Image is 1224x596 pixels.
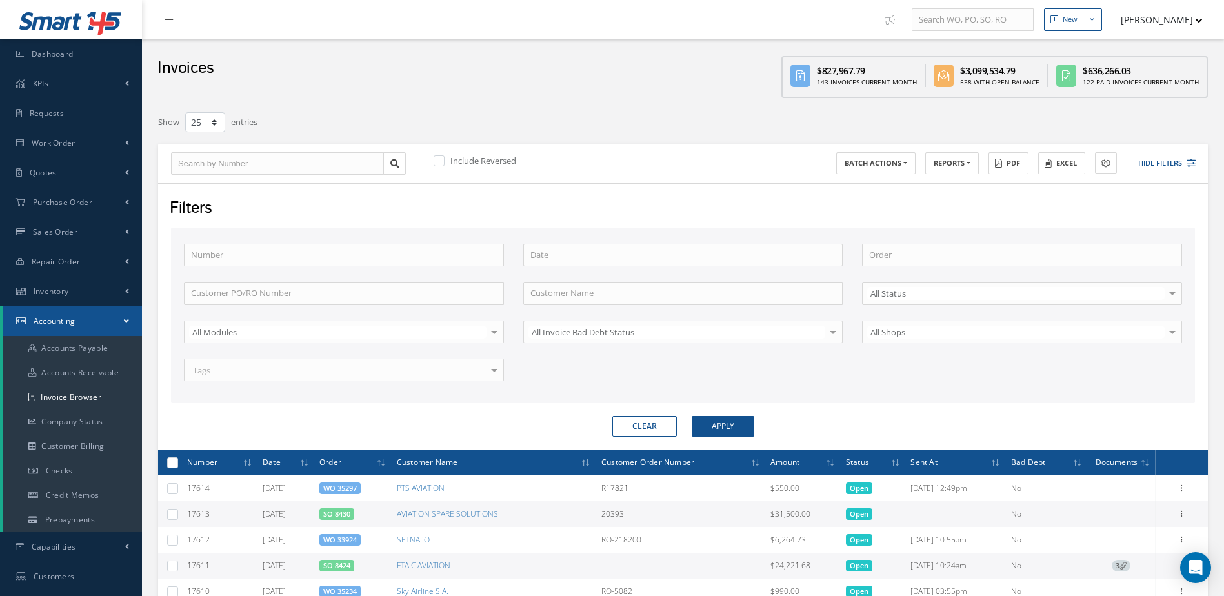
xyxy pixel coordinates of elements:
[1096,455,1138,468] span: Documents
[397,508,498,519] a: AVIATION SPARE SOLUTIONS
[323,586,357,596] a: WO 35234
[846,482,872,494] span: Open
[30,167,57,178] span: Quotes
[905,475,1006,501] td: [DATE] 12:49pm
[158,111,179,129] label: Show
[263,455,281,468] span: Date
[3,459,142,483] a: Checks
[187,455,217,468] span: Number
[846,560,872,571] span: Open
[1180,552,1211,583] div: Open Intercom Messenger
[397,455,458,468] span: Customer Name
[912,8,1034,32] input: Search WO, PO, SO, RO
[323,535,357,544] a: WO 33924
[187,534,210,545] span: 17612
[1006,475,1088,501] td: No
[765,527,841,553] td: $6,264.73
[1063,14,1078,25] div: New
[905,553,1006,579] td: [DATE] 10:24am
[257,501,314,527] td: [DATE]
[692,416,754,437] button: Apply
[187,482,210,493] span: 17614
[257,553,314,579] td: [DATE]
[3,434,142,459] a: Customer Billing
[157,59,214,78] h2: Invoices
[3,483,142,508] a: Credit Memos
[523,282,843,305] input: Customer Name
[160,197,1203,221] div: Filters
[33,197,92,208] span: Purchase Order
[34,571,75,582] span: Customers
[33,78,48,89] span: KPIs
[1127,153,1196,174] button: Hide Filters
[1011,455,1046,468] span: Bad Debt
[1109,7,1203,32] button: [PERSON_NAME]
[3,508,142,532] a: Prepayments
[1006,527,1088,553] td: No
[32,137,75,148] span: Work Order
[862,244,1182,267] input: Order
[33,226,77,237] span: Sales Order
[3,410,142,434] a: Company Status
[1006,501,1088,527] td: No
[836,152,916,175] button: BATCH ACTIONS
[257,527,314,553] td: [DATE]
[447,155,516,166] label: Include Reversed
[596,527,765,553] td: RO-218200
[1038,152,1085,175] button: Excel
[30,108,64,119] span: Requests
[431,155,683,170] div: Include Reversed
[765,553,841,579] td: $24,221.68
[1083,77,1199,87] div: 122 Paid Invoices Current Month
[765,475,841,501] td: $550.00
[910,455,937,468] span: Sent At
[846,455,869,468] span: Status
[528,326,826,339] span: All Invoice Bad Debt Status
[817,77,917,87] div: 143 Invoices Current Month
[770,455,799,468] span: Amount
[612,416,677,437] button: Clear
[397,560,450,571] a: FTAIC AVIATION
[32,256,81,267] span: Repair Order
[1112,560,1130,571] a: 3
[988,152,1028,175] button: PDF
[323,509,350,519] a: SO 8430
[523,244,843,267] input: Date
[45,514,95,525] span: Prepayments
[867,287,1165,300] span: All Status
[765,501,841,527] td: $31,500.00
[1006,553,1088,579] td: No
[187,560,210,571] span: 17611
[397,482,445,493] a: PTS AVIATION
[187,508,210,519] span: 17613
[189,326,487,339] span: All Modules
[46,490,99,501] span: Credit Memos
[190,364,210,377] span: Tags
[171,152,384,175] input: Search by Number
[601,455,694,468] span: Customer Order Number
[596,475,765,501] td: R17821
[34,286,69,297] span: Inventory
[3,336,142,361] a: Accounts Payable
[960,77,1039,87] div: 538 With Open Balance
[184,282,504,305] input: Customer PO/RO Number
[184,244,504,267] input: Number
[905,527,1006,553] td: [DATE] 10:55am
[257,475,314,501] td: [DATE]
[323,561,350,570] a: SO 8424
[32,48,74,59] span: Dashboard
[1044,8,1102,31] button: New
[3,306,142,336] a: Accounting
[34,315,75,326] span: Accounting
[1083,64,1199,77] div: $636,266.03
[817,64,917,77] div: $827,967.79
[846,508,872,520] span: Open
[3,385,142,410] a: Invoice Browser
[596,501,765,527] td: 20393
[323,483,357,493] a: WO 35297
[319,455,341,468] span: Order
[46,465,73,476] span: Checks
[925,152,979,175] button: REPORTS
[32,541,76,552] span: Capabilities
